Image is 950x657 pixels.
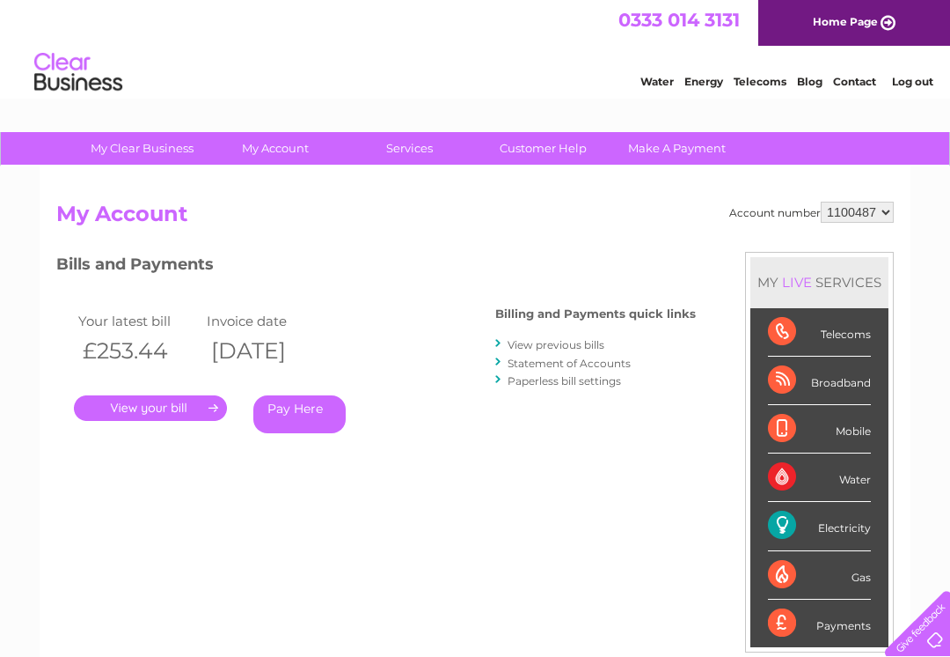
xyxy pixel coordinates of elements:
[61,10,892,85] div: Clear Business is a trading name of Verastar Limited (registered in [GEOGRAPHIC_DATA] No. 3667643...
[768,357,871,405] div: Broadband
[734,75,786,88] a: Telecoms
[471,132,616,165] a: Customer Help
[892,75,933,88] a: Log out
[768,405,871,454] div: Mobile
[640,75,674,88] a: Water
[56,202,894,235] h2: My Account
[56,252,696,283] h3: Bills and Payments
[69,132,215,165] a: My Clear Business
[768,454,871,502] div: Water
[508,374,621,388] a: Paperless bill settings
[203,132,348,165] a: My Account
[618,9,740,31] a: 0333 014 3131
[337,132,482,165] a: Services
[684,75,723,88] a: Energy
[74,333,202,369] th: £253.44
[778,274,815,291] div: LIVE
[797,75,822,88] a: Blog
[33,46,123,100] img: logo.png
[768,600,871,647] div: Payments
[508,338,604,351] a: View previous bills
[833,75,876,88] a: Contact
[768,502,871,550] div: Electricity
[202,309,331,333] td: Invoice date
[768,308,871,357] div: Telecoms
[202,333,331,369] th: [DATE]
[729,202,894,223] div: Account number
[508,357,631,370] a: Statement of Accounts
[253,395,346,433] a: Pay Here
[74,309,202,333] td: Your latest bill
[74,395,227,421] a: .
[495,307,696,321] h4: Billing and Payments quick links
[604,132,749,165] a: Make A Payment
[768,551,871,600] div: Gas
[750,257,888,307] div: MY SERVICES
